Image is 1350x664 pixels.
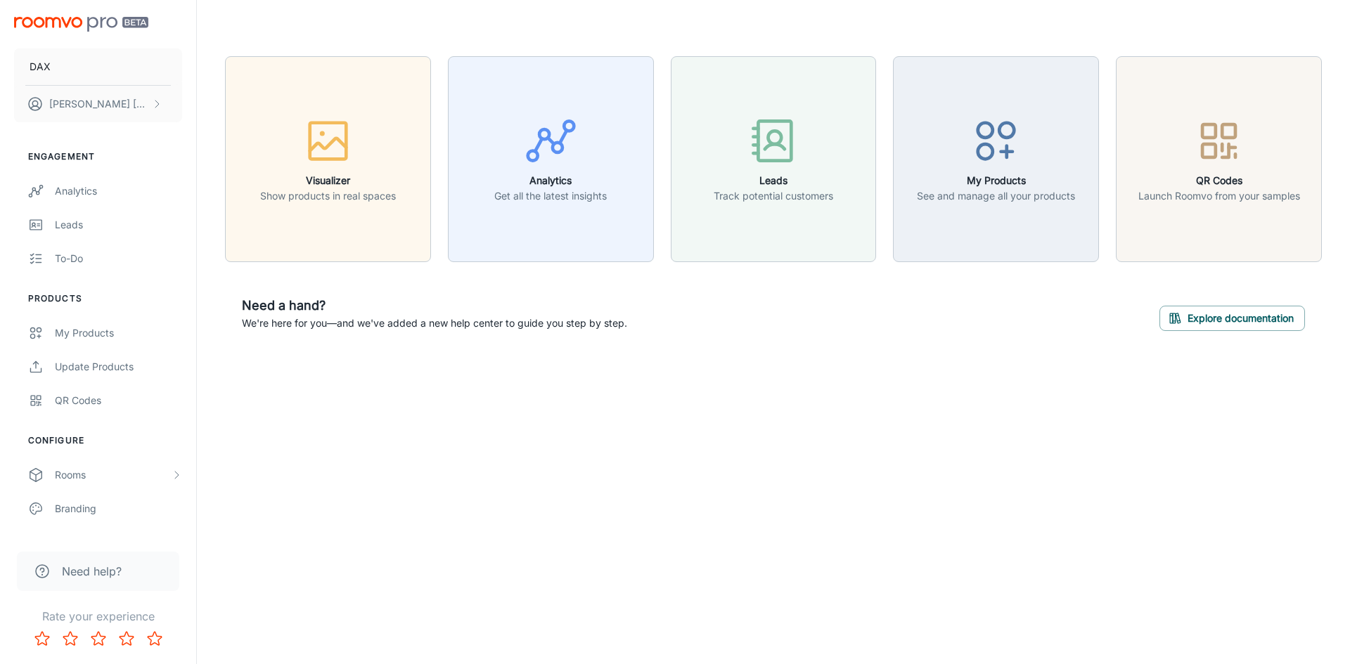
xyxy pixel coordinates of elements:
div: Analytics [55,183,182,199]
div: To-do [55,251,182,266]
p: Launch Roomvo from your samples [1138,188,1300,204]
a: QR CodesLaunch Roomvo from your samples [1116,151,1322,165]
h6: QR Codes [1138,173,1300,188]
button: My ProductsSee and manage all your products [893,56,1099,262]
button: LeadsTrack potential customers [671,56,877,262]
a: Explore documentation [1159,310,1305,324]
a: LeadsTrack potential customers [671,151,877,165]
button: Explore documentation [1159,306,1305,331]
div: My Products [55,325,182,341]
p: See and manage all your products [917,188,1075,204]
h6: Analytics [494,173,607,188]
p: Track potential customers [714,188,833,204]
button: QR CodesLaunch Roomvo from your samples [1116,56,1322,262]
button: VisualizerShow products in real spaces [225,56,431,262]
div: Update Products [55,359,182,375]
button: [PERSON_NAME] [PERSON_NAME] [14,86,182,122]
button: DAX [14,48,182,85]
a: My ProductsSee and manage all your products [893,151,1099,165]
p: [PERSON_NAME] [PERSON_NAME] [49,96,148,112]
h6: Visualizer [260,173,396,188]
p: We're here for you—and we've added a new help center to guide you step by step. [242,315,627,331]
button: AnalyticsGet all the latest insights [448,56,654,262]
h6: Need a hand? [242,296,627,315]
p: Show products in real spaces [260,188,396,204]
div: Leads [55,217,182,233]
img: Roomvo PRO Beta [14,17,148,32]
p: DAX [30,59,51,74]
h6: Leads [714,173,833,188]
p: Get all the latest insights [494,188,607,204]
h6: My Products [917,173,1075,188]
div: QR Codes [55,393,182,408]
a: AnalyticsGet all the latest insights [448,151,654,165]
